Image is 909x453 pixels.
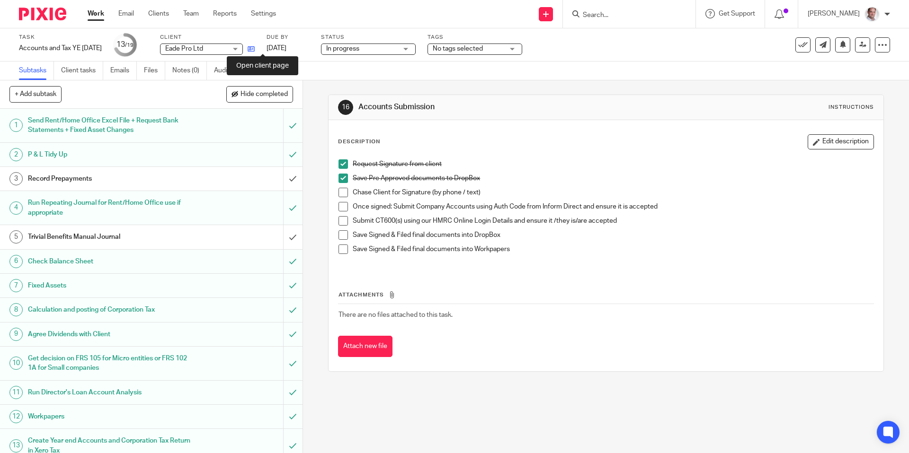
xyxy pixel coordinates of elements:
[19,44,102,53] div: Accounts and Tax YE [DATE]
[28,385,192,400] h1: Run Director's Loan Account Analysis
[338,336,392,357] button: Attach new file
[267,34,309,41] label: Due by
[353,216,873,226] p: Submit CT600(s) using our HMRC Online Login Details and ensure it /they is/are accepted
[28,172,192,186] h1: Record Prepayments
[110,61,137,80] a: Emails
[829,104,874,111] div: Instructions
[88,9,104,18] a: Work
[116,39,134,50] div: 13
[353,188,873,197] p: Chase Client for Signature (by phone / text)
[339,292,384,297] span: Attachments
[353,230,873,240] p: Save Signed & Filed final documents into DropBox
[61,61,103,80] a: Client tasks
[160,34,255,41] label: Client
[9,439,23,453] div: 13
[28,230,192,244] h1: Trivial Benefits Manual Journal
[28,196,192,220] h1: Run Repeating Journal for Rent/Home Office use if appropriate
[338,138,380,146] p: Description
[19,8,66,20] img: Pixie
[9,410,23,423] div: 12
[433,45,483,52] span: No tags selected
[9,172,23,185] div: 3
[19,44,102,53] div: Accounts and Tax YE 31 Jul 2025
[19,61,54,80] a: Subtasks
[251,9,276,18] a: Settings
[148,9,169,18] a: Clients
[9,201,23,215] div: 4
[267,45,286,52] span: [DATE]
[864,7,880,22] img: Munro%20Partners-3202.jpg
[808,134,874,149] button: Edit description
[428,34,522,41] label: Tags
[326,45,359,52] span: In progress
[28,279,192,293] h1: Fixed Assets
[125,43,134,48] small: /19
[9,386,23,399] div: 11
[214,61,250,80] a: Audit logs
[9,279,23,292] div: 7
[338,100,353,115] div: 16
[719,10,755,17] span: Get Support
[183,9,199,18] a: Team
[172,61,207,80] a: Notes (0)
[28,303,192,317] h1: Calculation and posting of Corporation Tax
[213,9,237,18] a: Reports
[321,34,416,41] label: Status
[19,34,102,41] label: Task
[9,255,23,268] div: 6
[582,11,667,20] input: Search
[165,45,203,52] span: Eade Pro Ltd
[144,61,165,80] a: Files
[808,9,860,18] p: [PERSON_NAME]
[9,328,23,341] div: 9
[9,357,23,370] div: 10
[226,86,293,102] button: Hide completed
[28,254,192,269] h1: Check Balance Sheet
[353,244,873,254] p: Save Signed & Filed final documents into Workpapers
[241,91,288,98] span: Hide completed
[9,119,23,132] div: 1
[28,409,192,424] h1: Workpapers
[28,113,192,138] h1: Send Rent/Home Office Excel File + Request Bank Statements + Fixed Asset Changes
[9,86,62,102] button: + Add subtask
[28,351,192,375] h1: Get decision on FRS 105 for Micro entities or FRS 102 1A for Small companies
[353,174,873,183] p: Save Pre Approved documents to DropBox
[28,327,192,341] h1: Agree Dividends with Client
[28,148,192,162] h1: P & L Tidy Up
[353,159,873,169] p: Request Signature from client
[118,9,134,18] a: Email
[9,230,23,244] div: 5
[358,102,626,112] h1: Accounts Submission
[9,303,23,316] div: 8
[339,312,453,318] span: There are no files attached to this task.
[9,148,23,161] div: 2
[353,202,873,211] p: Once signed: Submit Company Accounts using Auth Code from Inform Direct and ensure it is accepted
